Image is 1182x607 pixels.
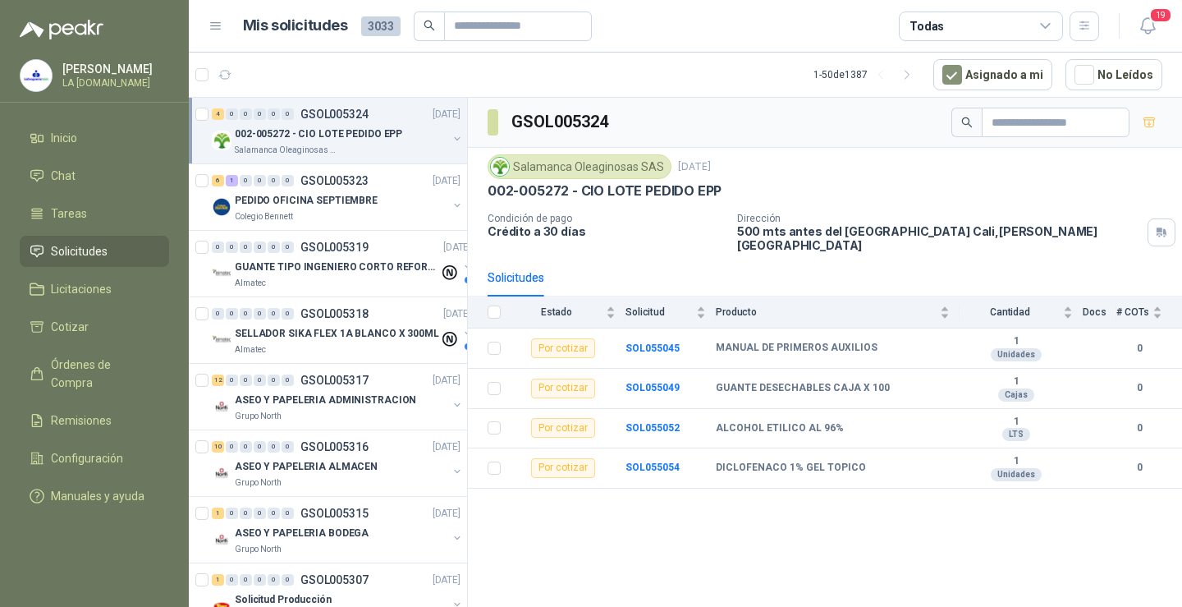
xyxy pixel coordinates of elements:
[254,108,266,120] div: 0
[51,449,123,467] span: Configuración
[300,508,369,519] p: GSOL005315
[235,277,266,290] p: Almatec
[282,308,294,320] div: 0
[51,205,87,223] span: Tareas
[212,197,231,217] img: Company Logo
[51,318,89,336] span: Cotizar
[716,462,866,475] b: DICLOFENACO 1% GEL TOPICO
[625,297,716,329] th: Solicitud
[226,375,238,386] div: 0
[212,104,464,157] a: 4 0 0 0 0 0 GSOL005324[DATE] Company Logo002-005272 - CIO LOTE PEDIDO EPPSalamanca Oleaginosas SAS
[737,213,1141,224] p: Dirección
[268,375,280,386] div: 0
[212,264,231,283] img: Company Logo
[282,441,294,453] div: 0
[625,306,693,318] span: Solicitud
[212,463,231,483] img: Company Logo
[20,160,169,191] a: Chat
[282,175,294,186] div: 0
[300,375,369,386] p: GSOL005317
[268,175,280,186] div: 0
[933,59,1052,90] button: Asignado a mi
[51,487,144,505] span: Manuales y ayuda
[1116,380,1162,396] b: 0
[226,308,238,320] div: 0
[212,304,474,356] a: 0 0 0 0 0 0 GSOL005318[DATE] Company LogoSELLADOR SIKA FLEX 1A BLANCO X 300MLAlmatec
[212,237,474,290] a: 0 0 0 0 0 0 GSOL005319[DATE] Company LogoGUANTE TIPO INGENIERO CORTO REFORZADOAlmatec
[813,62,920,88] div: 1 - 50 de 1387
[433,373,460,389] p: [DATE]
[212,131,231,150] img: Company Logo
[282,108,294,120] div: 0
[240,241,252,253] div: 0
[991,468,1042,481] div: Unidades
[1116,421,1162,436] b: 0
[716,306,937,318] span: Producto
[737,224,1141,252] p: 500 mts antes del [GEOGRAPHIC_DATA] Cali , [PERSON_NAME][GEOGRAPHIC_DATA]
[282,375,294,386] div: 0
[511,306,602,318] span: Estado
[531,418,595,438] div: Por cotizar
[960,306,1060,318] span: Cantidad
[20,311,169,343] a: Cotizar
[300,308,369,320] p: GSOL005318
[235,410,282,423] p: Grupo North
[235,126,402,142] p: 002-005272 - CIO LOTE PEDIDO EPP
[300,441,369,453] p: GSOL005316
[433,107,460,122] p: [DATE]
[268,441,280,453] div: 0
[235,343,266,356] p: Almatec
[625,382,680,393] a: SOL055049
[443,240,471,255] p: [DATE]
[960,375,1073,389] b: 1
[226,508,238,519] div: 0
[716,382,890,395] b: GUANTE DESECHABLES CAJA X 100
[212,108,224,120] div: 4
[625,343,680,354] a: SOL055045
[1149,7,1172,23] span: 19
[212,574,224,586] div: 1
[235,526,369,541] p: ASEO Y PAPELERIA BODEGA
[240,508,252,519] div: 0
[235,459,378,475] p: ASEO Y PAPELERIA ALMACEN
[678,159,711,175] p: [DATE]
[20,122,169,154] a: Inicio
[960,335,1073,348] b: 1
[716,297,960,329] th: Producto
[433,173,460,189] p: [DATE]
[212,370,464,423] a: 12 0 0 0 0 0 GSOL005317[DATE] Company LogoASEO Y PAPELERIA ADMINISTRACIONGrupo North
[1065,59,1162,90] button: No Leídos
[961,117,973,128] span: search
[240,175,252,186] div: 0
[240,308,252,320] div: 0
[625,462,680,473] a: SOL055054
[212,375,224,386] div: 12
[212,437,464,490] a: 10 0 0 0 0 0 GSOL005316[DATE] Company LogoASEO Y PAPELERIA ALMACENGrupo North
[51,167,76,185] span: Chat
[488,269,544,287] div: Solicitudes
[361,16,401,36] span: 3033
[212,504,464,556] a: 1 0 0 0 0 0 GSOL005315[DATE] Company LogoASEO Y PAPELERIA BODEGAGrupo North
[21,60,52,91] img: Company Logo
[1133,11,1162,41] button: 19
[1116,341,1162,356] b: 0
[20,481,169,512] a: Manuales y ayuda
[433,439,460,455] p: [DATE]
[268,308,280,320] div: 0
[254,574,266,586] div: 0
[212,508,224,519] div: 1
[212,441,224,453] div: 10
[212,330,231,350] img: Company Logo
[254,308,266,320] div: 0
[433,573,460,588] p: [DATE]
[235,260,439,275] p: GUANTE TIPO INGENIERO CORTO REFORZADO
[531,458,595,478] div: Por cotizar
[235,326,439,342] p: SELLADOR SIKA FLEX 1A BLANCO X 300ML
[511,109,611,135] h3: GSOL005324
[488,224,724,238] p: Crédito a 30 días
[235,193,378,209] p: PEDIDO OFICINA SEPTIEMBRE
[20,443,169,474] a: Configuración
[1116,460,1162,476] b: 0
[254,175,266,186] div: 0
